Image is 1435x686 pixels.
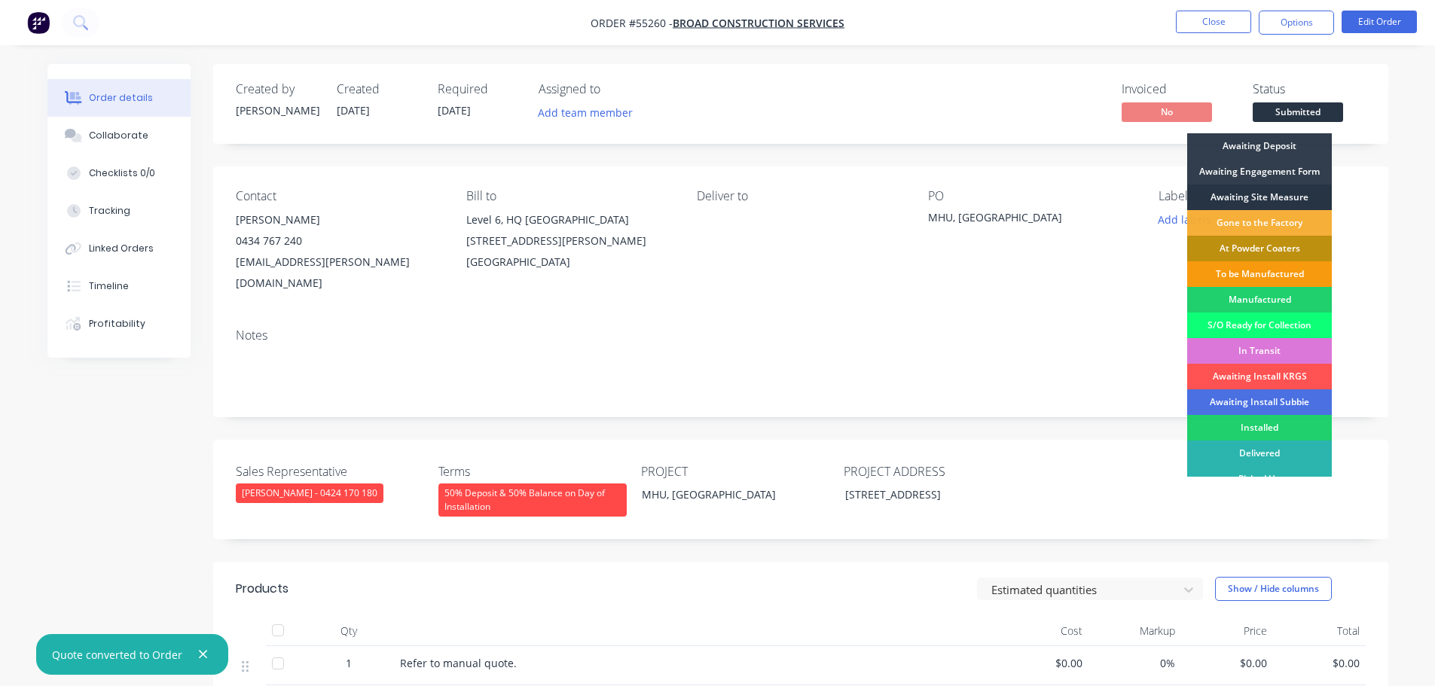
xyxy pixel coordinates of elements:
[1253,102,1343,125] button: Submitted
[539,82,689,96] div: Assigned to
[833,483,1021,505] div: [STREET_ADDRESS]
[1259,11,1334,35] button: Options
[1187,655,1268,671] span: $0.00
[236,462,424,480] label: Sales Representative
[591,16,673,30] span: Order #55260 -
[89,129,148,142] div: Collaborate
[466,209,673,273] div: Level 6, HQ [GEOGRAPHIC_DATA] [STREET_ADDRESS][PERSON_NAME][GEOGRAPHIC_DATA]
[52,647,182,663] div: Quote converted to Order
[844,462,1032,480] label: PROJECT ADDRESS
[47,154,191,192] button: Checklists 0/0
[89,279,129,293] div: Timeline
[1187,133,1332,159] div: Awaiting Deposit
[1273,616,1366,646] div: Total
[697,189,903,203] div: Deliver to
[1122,82,1235,96] div: Invoiced
[1187,441,1332,466] div: Delivered
[997,616,1089,646] div: Cost
[236,580,289,598] div: Products
[236,189,442,203] div: Contact
[1176,11,1251,33] button: Close
[438,82,521,96] div: Required
[236,82,319,96] div: Created by
[1187,338,1332,364] div: In Transit
[1187,261,1332,287] div: To be Manufactured
[89,317,145,331] div: Profitability
[1187,313,1332,338] div: S/O Ready for Collection
[1187,389,1332,415] div: Awaiting Install Subbie
[1159,189,1365,203] div: Labels
[1095,655,1175,671] span: 0%
[346,655,352,671] span: 1
[47,230,191,267] button: Linked Orders
[530,102,640,123] button: Add team member
[337,103,370,117] span: [DATE]
[337,82,420,96] div: Created
[400,656,517,670] span: Refer to manual quote.
[1187,210,1332,236] div: Gone to the Factory
[1187,159,1332,184] div: Awaiting Engagement Form
[236,209,442,294] div: [PERSON_NAME]0434 767 240[EMAIL_ADDRESS][PERSON_NAME][DOMAIN_NAME]
[466,209,673,252] div: Level 6, HQ [GEOGRAPHIC_DATA] [STREET_ADDRESS][PERSON_NAME]
[1150,209,1220,230] button: Add labels
[236,252,442,294] div: [EMAIL_ADDRESS][PERSON_NAME][DOMAIN_NAME]
[1122,102,1212,121] span: No
[928,209,1116,230] div: MHU, [GEOGRAPHIC_DATA]
[1088,616,1181,646] div: Markup
[1215,577,1332,601] button: Show / Hide columns
[1342,11,1417,33] button: Edit Order
[466,189,673,203] div: Bill to
[47,79,191,117] button: Order details
[1187,364,1332,389] div: Awaiting Install KRGS
[236,102,319,118] div: [PERSON_NAME]
[89,242,154,255] div: Linked Orders
[47,305,191,343] button: Profitability
[89,204,130,218] div: Tracking
[1187,466,1332,492] div: Picked Up
[236,230,442,252] div: 0434 767 240
[236,483,383,503] div: [PERSON_NAME] - 0424 170 180
[438,483,627,517] div: 50% Deposit & 50% Balance on Day of Installation
[47,192,191,230] button: Tracking
[1279,655,1360,671] span: $0.00
[236,328,1366,343] div: Notes
[1253,102,1343,121] span: Submitted
[47,267,191,305] button: Timeline
[89,91,153,105] div: Order details
[1253,82,1366,96] div: Status
[438,103,471,117] span: [DATE]
[539,102,641,123] button: Add team member
[89,166,155,180] div: Checklists 0/0
[466,252,673,273] div: [GEOGRAPHIC_DATA]
[641,462,829,480] label: PROJECT
[236,209,442,230] div: [PERSON_NAME]
[304,616,394,646] div: Qty
[1003,655,1083,671] span: $0.00
[1181,616,1274,646] div: Price
[928,189,1134,203] div: PO
[27,11,50,34] img: Factory
[673,16,844,30] a: Broad Construction Services
[630,483,818,505] div: MHU, [GEOGRAPHIC_DATA]
[1187,236,1332,261] div: At Powder Coaters
[47,117,191,154] button: Collaborate
[1187,415,1332,441] div: Installed
[1187,184,1332,210] div: Awaiting Site Measure
[438,462,627,480] label: Terms
[1187,287,1332,313] div: Manufactured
